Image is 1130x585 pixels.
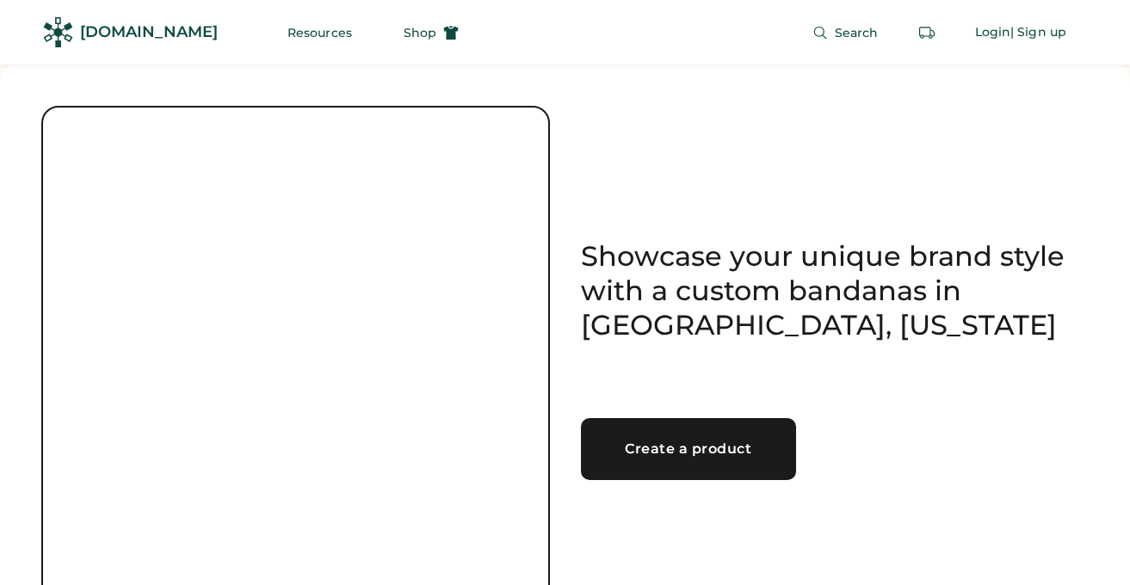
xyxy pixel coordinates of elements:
a: Create a product [581,418,796,480]
button: Retrieve an order [910,15,944,50]
div: | Sign up [1010,24,1066,41]
button: Search [792,15,899,50]
h1: Showcase your unique brand style with a custom bandanas in [GEOGRAPHIC_DATA], [US_STATE] [581,239,1090,342]
img: Rendered Logo - Screens [43,17,73,47]
span: Shop [404,27,436,39]
button: Resources [267,15,373,50]
div: [DOMAIN_NAME] [80,22,218,43]
div: Create a product [602,442,775,456]
span: Search [835,27,879,39]
button: Shop [383,15,479,50]
div: Login [975,24,1011,41]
